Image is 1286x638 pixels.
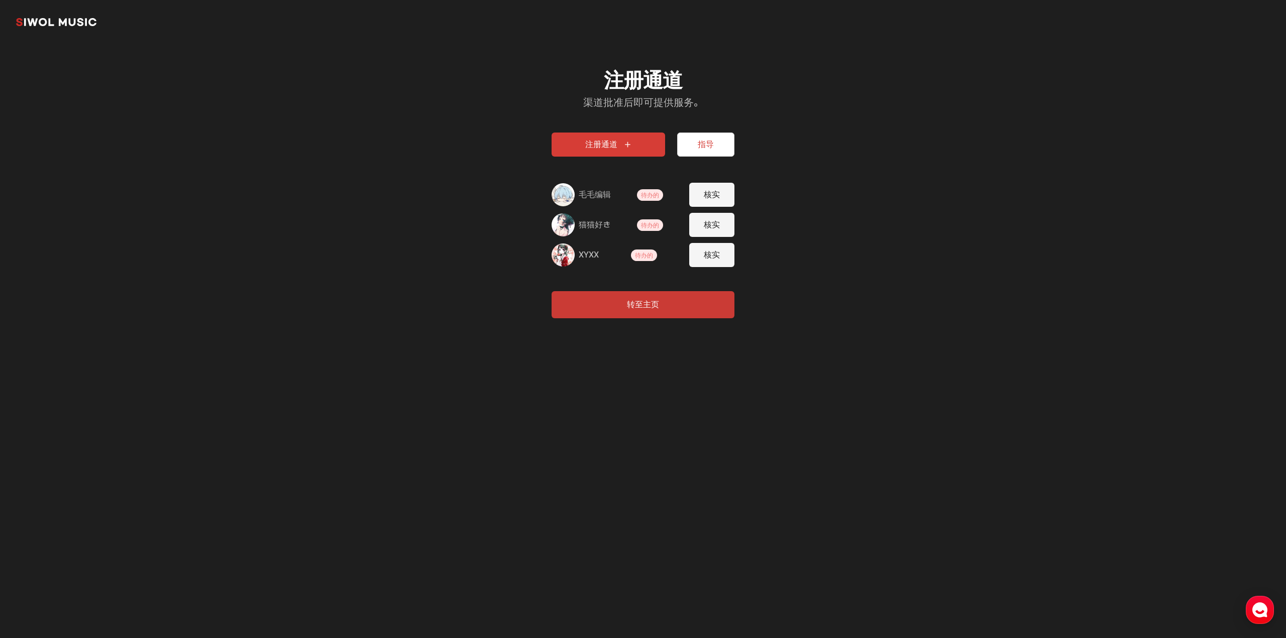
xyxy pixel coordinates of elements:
img: 채널 프로필 ה미지 [552,183,575,206]
font: 注册通道 [604,68,683,92]
font: 渠道批准后即可提供服务。 [583,96,703,108]
a: XYXX [579,249,599,261]
font: 猫猫好き [579,220,610,229]
font: 毛毛编辑 [579,190,611,199]
button: 核实 [689,243,734,267]
font: 待办的 [635,252,653,259]
img: 채널 프로필 ה미지 [552,243,575,267]
button: 指导 [677,133,734,157]
font: 指导 [698,140,714,149]
button: 注册通道 [552,133,665,157]
font: 转至主页 [627,300,659,309]
button: 转至主页 [552,291,734,318]
font: 核实 [704,250,720,260]
button: 核实 [689,213,734,237]
a: 毛毛编辑 [579,189,611,201]
font: XYXX [579,250,599,260]
font: 注册通道 [585,140,617,149]
font: 核实 [704,190,720,199]
font: 核实 [704,220,720,229]
font: 待办的 [641,192,659,199]
a: 猫猫好き [579,219,610,231]
img: 채널 프로필 ה미지 [552,213,575,236]
button: 核实 [689,183,734,207]
font: 待办的 [641,222,659,229]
